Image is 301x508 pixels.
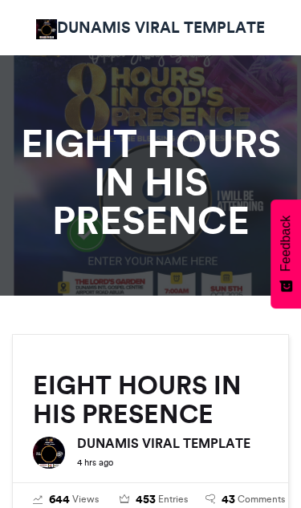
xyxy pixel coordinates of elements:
h2: EIGHT HOURS IN HIS PRESENCE [33,371,268,429]
small: 4 hrs ago [77,457,113,468]
span: Views [72,492,99,506]
h1: EIGHT HOURS IN HIS PRESENCE [12,124,289,240]
img: DUNAMIS VIRAL TEMPLATE [36,19,58,39]
img: DUNAMIS VIRAL TEMPLATE [33,437,65,469]
a: DUNAMIS VIRAL TEMPLATE [36,16,266,39]
span: Comments [238,492,285,506]
span: Feedback [279,216,293,272]
h6: DUNAMIS VIRAL TEMPLATE [77,437,268,450]
button: Feedback - Show survey [270,200,301,308]
span: Entries [158,492,188,506]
